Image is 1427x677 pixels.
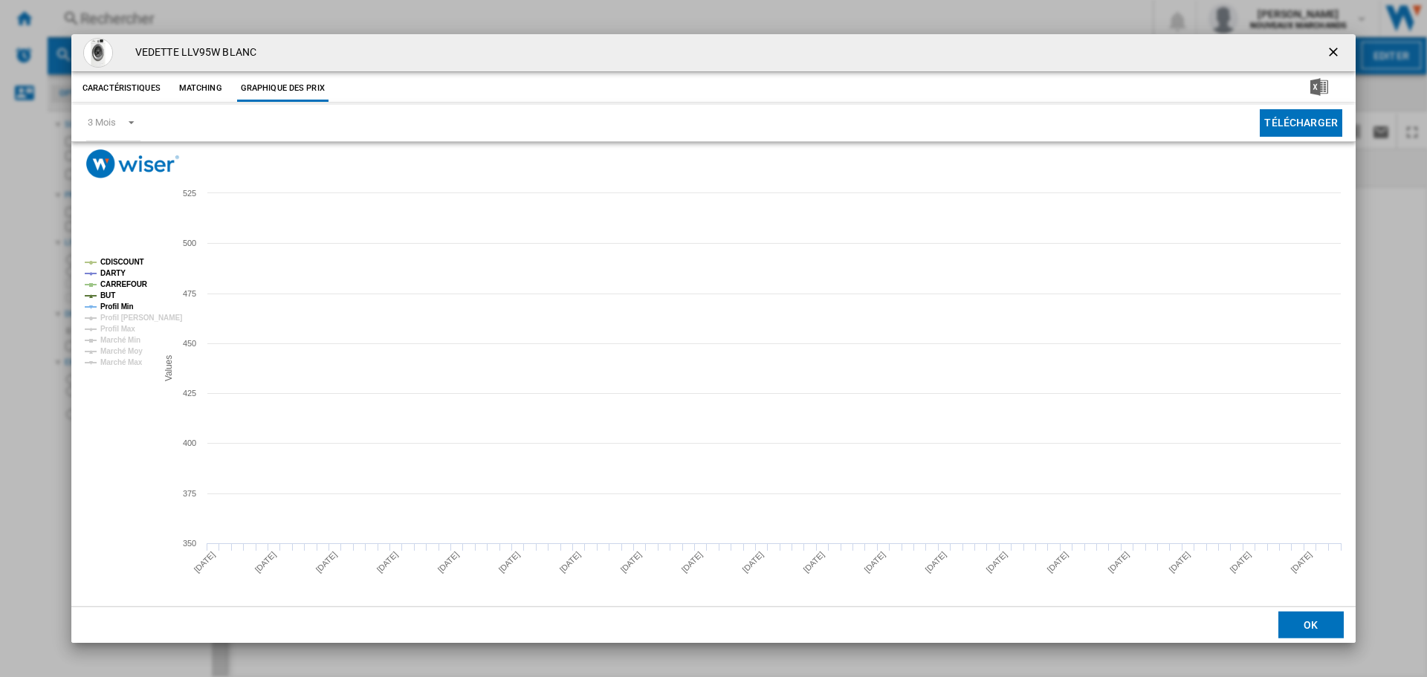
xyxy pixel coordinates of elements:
tspan: 425 [183,389,196,398]
button: Télécharger [1260,109,1342,137]
tspan: [DATE] [985,550,1009,574]
tspan: 375 [183,489,196,498]
button: Graphique des prix [237,75,329,102]
tspan: BUT [100,291,115,299]
tspan: [DATE] [863,550,887,574]
tspan: 450 [183,339,196,348]
tspan: [DATE] [558,550,583,574]
tspan: 525 [183,189,196,198]
tspan: Profil [PERSON_NAME] [100,314,182,322]
button: Matching [168,75,233,102]
tspan: Marché Moy [100,347,143,355]
tspan: [DATE] [1228,550,1252,574]
div: 3 Mois [88,117,115,128]
ng-md-icon: getI18NText('BUTTONS.CLOSE_DIALOG') [1326,45,1344,62]
tspan: CARREFOUR [100,280,148,288]
tspan: [DATE] [1167,550,1191,574]
tspan: [DATE] [375,550,400,574]
h4: VEDETTE LLV95W BLANC [128,45,256,60]
tspan: [DATE] [680,550,705,574]
tspan: Profil Min [100,302,134,311]
button: OK [1278,612,1344,638]
button: Caractéristiques [79,75,164,102]
tspan: [DATE] [314,550,339,574]
md-dialog: Product popup [71,34,1356,644]
tspan: [DATE] [1289,550,1313,574]
tspan: Values [164,355,174,381]
tspan: [DATE] [924,550,948,574]
button: getI18NText('BUTTONS.CLOSE_DIALOG') [1320,38,1350,68]
tspan: 350 [183,539,196,548]
tspan: 475 [183,289,196,298]
tspan: 400 [183,438,196,447]
tspan: 500 [183,239,196,247]
tspan: DARTY [100,269,126,277]
img: excel-24x24.png [1310,78,1328,96]
tspan: [DATE] [436,550,461,574]
tspan: [DATE] [1106,550,1130,574]
img: darty [83,38,113,68]
button: Télécharger au format Excel [1287,75,1352,102]
tspan: [DATE] [619,550,644,574]
tspan: [DATE] [1045,550,1070,574]
tspan: [DATE] [497,550,522,574]
tspan: [DATE] [192,550,217,574]
tspan: [DATE] [802,550,826,574]
tspan: CDISCOUNT [100,258,144,266]
tspan: Profil Max [100,325,135,333]
tspan: Marché Max [100,358,143,366]
tspan: Marché Min [100,336,140,344]
tspan: [DATE] [741,550,766,574]
tspan: [DATE] [253,550,278,574]
img: logo_wiser_300x94.png [86,149,179,178]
